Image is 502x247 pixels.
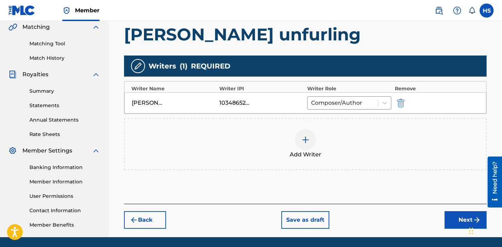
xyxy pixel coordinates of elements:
img: search [435,6,443,15]
span: REQUIRED [191,61,231,71]
img: Top Rightsholder [62,6,71,15]
div: Writer IPI [219,85,304,92]
a: Matching Tool [29,40,100,47]
img: help [453,6,461,15]
img: 7ee5dd4eb1f8a8e3ef2f.svg [130,216,138,224]
span: Writers [149,61,176,71]
img: expand [92,147,100,155]
img: Matching [8,23,17,31]
img: 12a2ab48e56ec057fbd8.svg [397,99,405,107]
h1: [PERSON_NAME] unfurling [124,24,487,45]
div: Drag [469,220,473,241]
span: Add Writer [290,150,321,159]
button: Back [124,211,166,229]
a: Annual Statements [29,116,100,124]
a: Rate Sheets [29,131,100,138]
img: Royalties [8,70,17,79]
a: Summary [29,87,100,95]
button: Save as draft [281,211,329,229]
iframe: Resource Center [482,157,502,208]
div: User Menu [480,4,494,18]
a: Contact Information [29,207,100,214]
span: ( 1 ) [180,61,187,71]
div: Help [450,4,464,18]
button: Next [445,211,487,229]
div: Need help? [8,5,17,37]
img: writers [134,62,142,70]
div: Writer Name [131,85,216,92]
img: expand [92,23,100,31]
a: Statements [29,102,100,109]
a: Member Benefits [29,221,100,229]
a: Match History [29,54,100,62]
a: Public Search [432,4,446,18]
div: Remove [395,85,479,92]
iframe: Chat Widget [467,213,502,247]
div: Writer Role [307,85,392,92]
span: Royalties [22,70,48,79]
img: Member Settings [8,147,17,155]
img: MLC Logo [8,5,35,15]
img: add [301,136,310,144]
a: Banking Information [29,164,100,171]
span: Member [75,6,99,14]
img: expand [92,70,100,79]
a: User Permissions [29,193,100,200]
a: Member Information [29,178,100,186]
span: Member Settings [22,147,72,155]
div: Notifications [468,7,475,14]
span: Matching [22,23,50,31]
